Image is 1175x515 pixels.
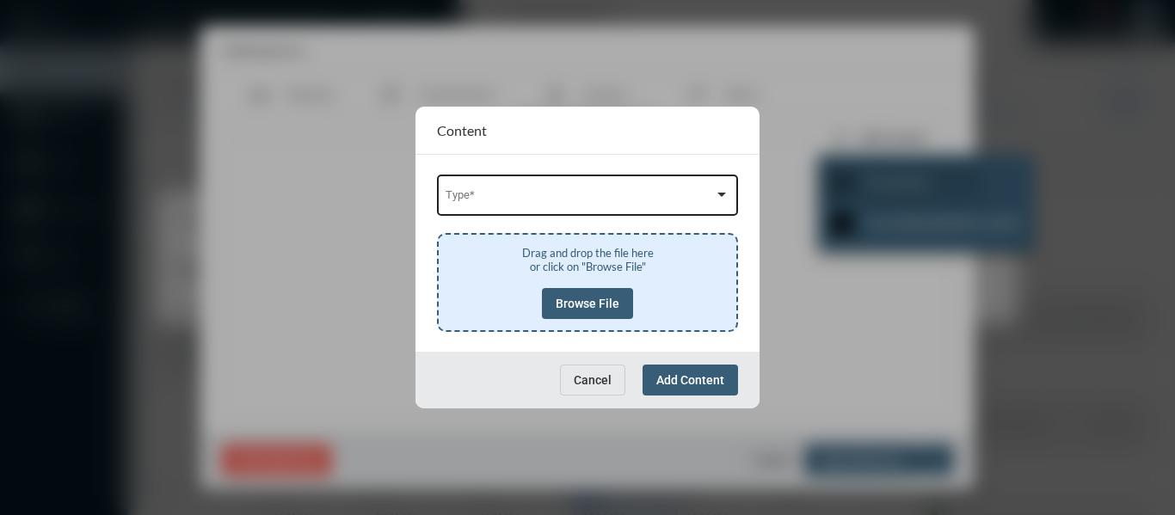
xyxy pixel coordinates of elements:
span: Browse File [556,297,619,310]
span: Add Content [656,373,724,387]
button: Cancel [560,365,625,395]
span: Cancel [574,373,612,387]
button: Browse File [542,288,633,319]
button: Add Content [643,365,738,395]
div: Drag and drop the file here or click on "Browse File" [450,246,725,273]
h2: Content [437,122,487,138]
